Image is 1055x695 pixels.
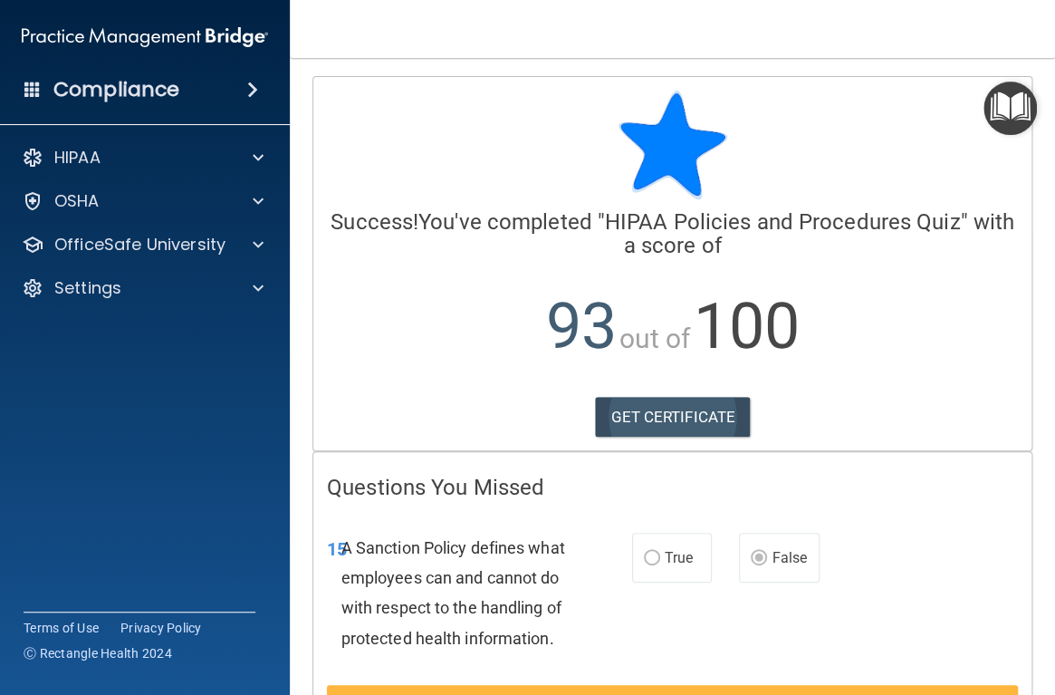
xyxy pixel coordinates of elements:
input: True [644,552,660,565]
a: Privacy Policy [120,619,202,637]
a: Terms of Use [24,619,99,637]
span: 93 [545,289,616,363]
span: 100 [693,289,799,363]
span: 15 [327,538,347,560]
span: out of [619,323,691,354]
h4: Compliance [53,77,179,102]
span: True [665,549,693,566]
p: HIPAA [54,147,101,169]
a: HIPAA [22,147,264,169]
span: False [772,549,807,566]
img: blue-star-rounded.9d042014.png [619,91,727,199]
h4: Questions You Missed [327,476,1018,499]
span: HIPAA Policies and Procedures Quiz [605,209,960,235]
a: OfficeSafe University [22,234,264,256]
a: OSHA [22,190,264,212]
p: OSHA [54,190,100,212]
a: Settings [22,277,264,299]
p: Settings [54,277,121,299]
a: GET CERTIFICATE [595,397,750,437]
span: Ⓒ Rectangle Health 2024 [24,644,172,662]
span: Success! [331,209,418,235]
p: OfficeSafe University [54,234,225,256]
span: A Sanction Policy defines what employees can and cannot do with respect to the handling of protec... [341,538,565,648]
img: PMB logo [22,19,268,55]
h4: You've completed " " with a score of [327,210,1018,258]
button: Open Resource Center [983,82,1037,135]
input: False [751,552,767,565]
